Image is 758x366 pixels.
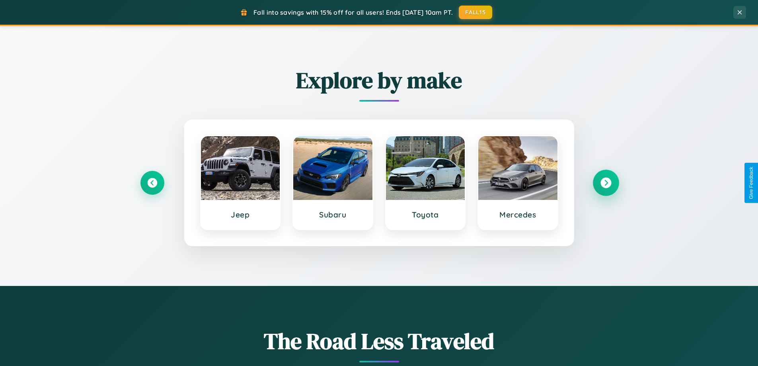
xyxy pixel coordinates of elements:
[394,210,457,219] h3: Toyota
[140,65,618,96] h2: Explore by make
[748,167,754,199] div: Give Feedback
[209,210,272,219] h3: Jeep
[486,210,550,219] h3: Mercedes
[301,210,364,219] h3: Subaru
[140,326,618,356] h1: The Road Less Traveled
[253,8,453,16] span: Fall into savings with 15% off for all users! Ends [DATE] 10am PT.
[459,6,492,19] button: FALL15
